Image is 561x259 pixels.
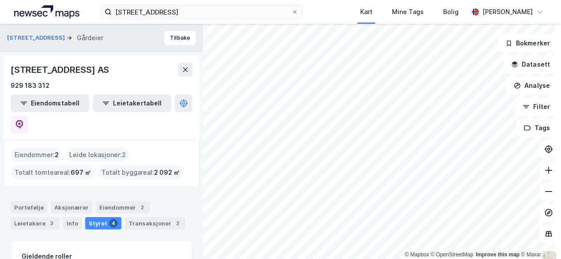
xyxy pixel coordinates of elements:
button: Tilbake [164,31,196,45]
div: Kontrollprogram for chat [517,217,561,259]
div: Aksjonærer [51,201,92,214]
img: logo.a4113a55bc3d86da70a041830d287a7e.svg [14,5,79,19]
div: Kart [360,7,373,17]
a: Mapbox [405,251,429,258]
a: Improve this map [476,251,520,258]
div: Mine Tags [392,7,424,17]
input: Søk på adresse, matrikkel, gårdeiere, leietakere eller personer [112,5,291,19]
iframe: Chat Widget [517,217,561,259]
span: 697 ㎡ [71,167,91,178]
button: Tags [516,119,557,137]
span: 2 092 ㎡ [154,167,180,178]
div: Styret [85,217,121,229]
div: Info [63,217,82,229]
div: 4 [109,219,118,228]
div: Totalt tomteareal : [11,165,94,180]
div: [STREET_ADDRESS] AS [11,63,111,77]
button: Datasett [504,56,557,73]
div: Eiendommer : [11,148,62,162]
button: Filter [515,98,557,116]
div: Portefølje [11,201,47,214]
div: 929 183 312 [11,80,49,91]
div: Gårdeier [77,33,103,43]
button: Bokmerker [498,34,557,52]
button: Leietakertabell [93,94,171,112]
button: Analyse [506,77,557,94]
div: [PERSON_NAME] [482,7,533,17]
button: Eiendomstabell [11,94,89,112]
div: Eiendommer [96,201,150,214]
span: 2 [122,150,126,160]
div: 3 [47,219,56,228]
a: OpenStreetMap [431,251,474,258]
div: Totalt byggareal : [98,165,183,180]
button: [STREET_ADDRESS] [7,34,67,42]
div: 2 [138,203,147,212]
div: Leietakere [11,217,60,229]
div: Transaksjoner [125,217,185,229]
div: Bolig [443,7,459,17]
span: 2 [55,150,59,160]
div: 2 [173,219,182,228]
div: Leide lokasjoner : [66,148,129,162]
